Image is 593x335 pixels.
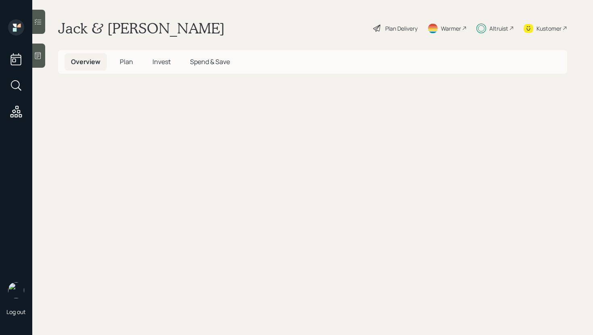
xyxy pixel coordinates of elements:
span: Overview [71,57,100,66]
div: Kustomer [537,24,562,33]
div: Plan Delivery [385,24,418,33]
div: Log out [6,308,26,316]
span: Invest [152,57,171,66]
h1: Jack & [PERSON_NAME] [58,19,225,37]
span: Spend & Save [190,57,230,66]
span: Plan [120,57,133,66]
img: retirable_logo.png [8,282,24,298]
div: Altruist [489,24,508,33]
div: Warmer [441,24,461,33]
